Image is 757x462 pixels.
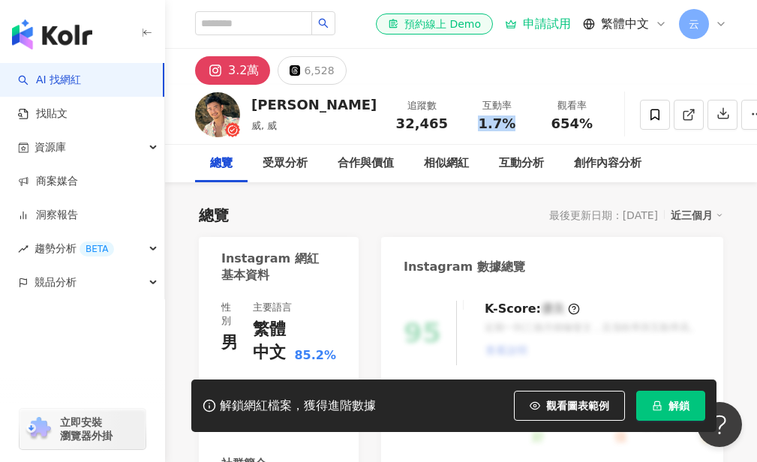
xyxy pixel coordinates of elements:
[499,154,544,172] div: 互動分析
[376,13,493,34] a: 預約線上 Demo
[574,154,641,172] div: 創作內容分析
[478,116,515,131] span: 1.7%
[601,16,649,32] span: 繁體中文
[195,56,270,85] button: 3.2萬
[18,174,78,189] a: 商案媒合
[304,60,334,81] div: 6,528
[18,106,68,121] a: 找貼文
[195,92,240,137] img: KOL Avatar
[396,115,448,131] span: 32,465
[24,417,53,441] img: chrome extension
[338,154,394,172] div: 合作與價值
[221,331,238,355] div: 男
[514,391,625,421] button: 觀看圖表範例
[652,400,662,411] span: lock
[689,16,699,32] span: 云
[35,232,114,265] span: 趨勢分析
[671,205,723,225] div: 近三個月
[80,241,114,256] div: BETA
[485,301,580,317] div: K-Score :
[424,154,469,172] div: 相似網紅
[404,259,525,275] div: Instagram 數據總覽
[551,116,593,131] span: 654%
[253,301,292,314] div: 主要語言
[210,154,233,172] div: 總覽
[60,415,113,442] span: 立即安裝 瀏覽器外掛
[18,73,81,88] a: searchAI 找網紅
[251,95,377,114] div: [PERSON_NAME]
[546,400,609,412] span: 觀看圖表範例
[318,18,329,28] span: search
[393,98,450,113] div: 追蹤數
[388,16,481,31] div: 預約線上 Demo
[220,398,376,414] div: 解鎖網紅檔案，獲得進階數據
[278,56,346,85] button: 6,528
[228,60,259,81] div: 3.2萬
[251,120,277,131] span: 威, 威
[18,244,29,254] span: rise
[263,154,308,172] div: 受眾分析
[199,205,229,226] div: 總覽
[668,400,689,412] span: 解鎖
[35,130,66,164] span: 資源庫
[18,208,78,223] a: 洞察報告
[549,209,658,221] div: 最後更新日期：[DATE]
[294,347,336,364] span: 85.2%
[505,16,571,31] a: 申請試用
[20,409,146,449] a: chrome extension立即安裝 瀏覽器外掛
[221,301,238,328] div: 性別
[543,98,600,113] div: 觀看率
[468,98,525,113] div: 互動率
[253,318,290,364] div: 繁體中文
[12,19,92,49] img: logo
[221,250,329,284] div: Instagram 網紅基本資料
[636,391,705,421] button: 解鎖
[35,265,77,299] span: 競品分析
